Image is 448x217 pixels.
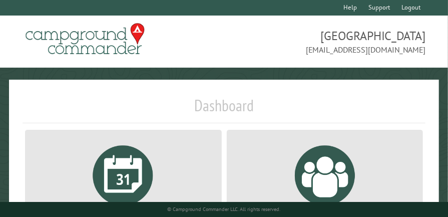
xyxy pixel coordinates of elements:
img: Campground Commander [23,20,148,59]
span: [GEOGRAPHIC_DATA] [EMAIL_ADDRESS][DOMAIN_NAME] [224,28,426,56]
small: © Campground Commander LLC. All rights reserved. [168,206,281,212]
h1: Dashboard [23,96,426,123]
